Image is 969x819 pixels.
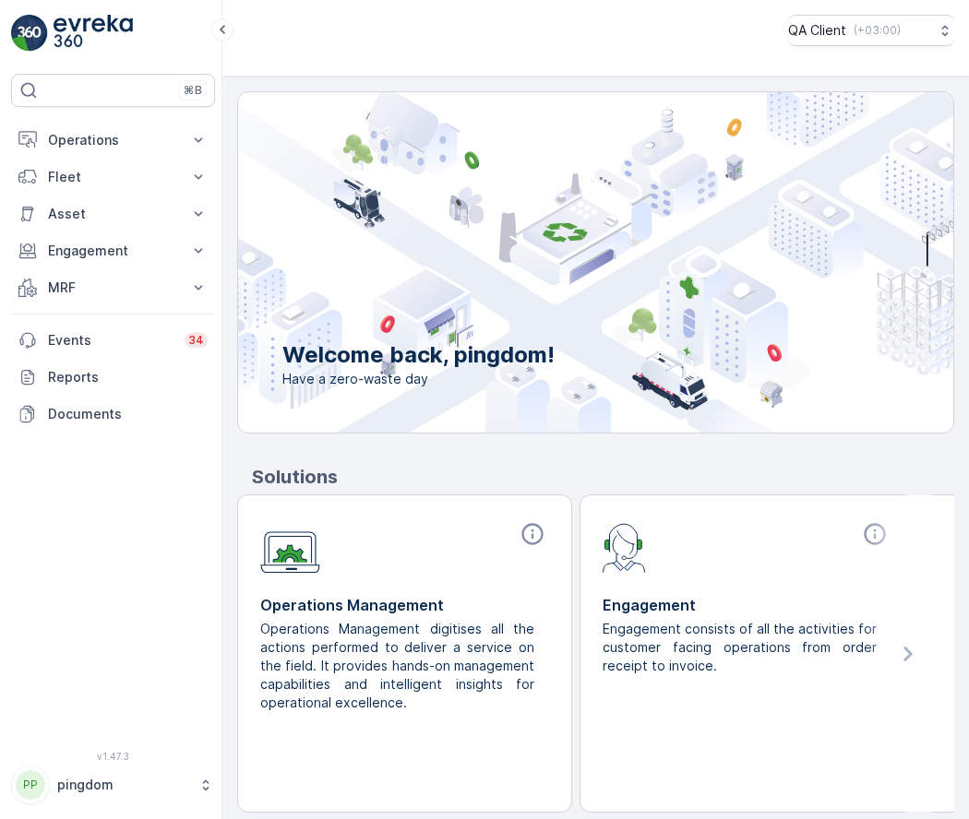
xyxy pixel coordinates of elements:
[11,15,48,52] img: logo
[252,463,954,491] p: Solutions
[11,159,215,196] button: Fleet
[54,15,133,52] img: logo_light-DOdMpM7g.png
[48,242,178,260] p: Engagement
[11,232,215,269] button: Engagement
[260,521,320,574] img: module-icon
[788,15,954,46] button: QA Client(+03:00)
[788,21,846,40] p: QA Client
[11,359,215,396] a: Reports
[11,751,215,762] span: v 1.47.3
[48,368,208,386] p: Reports
[854,23,901,38] p: ( +03:00 )
[11,269,215,306] button: MRF
[48,205,178,223] p: Asset
[603,521,646,573] img: module-icon
[11,396,215,433] a: Documents
[155,92,953,433] img: city illustration
[282,340,555,370] p: Welcome back, pingdom!
[48,131,178,149] p: Operations
[188,333,204,348] p: 34
[184,83,202,98] p: ⌘B
[260,620,534,712] p: Operations Management digitises all the actions performed to deliver a service on the field. It p...
[260,594,549,616] p: Operations Management
[16,770,45,800] div: PP
[603,620,877,675] p: Engagement consists of all the activities for customer facing operations from order receipt to in...
[282,370,555,388] span: Have a zero-waste day
[48,405,208,423] p: Documents
[48,331,173,350] p: Events
[48,279,178,297] p: MRF
[11,122,215,159] button: Operations
[11,766,215,804] button: PPpingdom
[11,196,215,232] button: Asset
[11,322,215,359] a: Events34
[48,168,178,186] p: Fleet
[57,776,189,794] p: pingdom
[603,594,891,616] p: Engagement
